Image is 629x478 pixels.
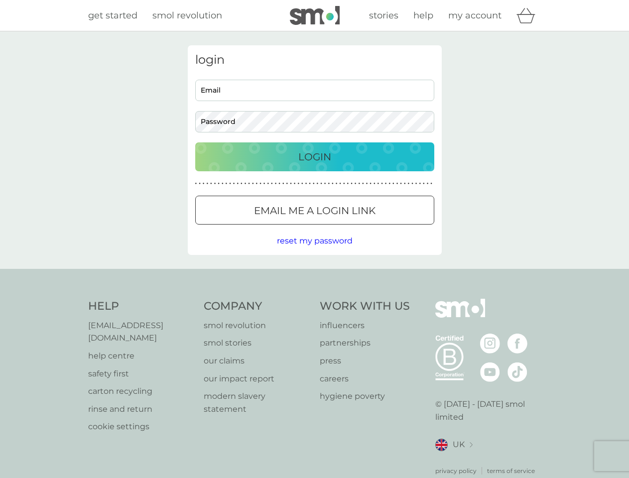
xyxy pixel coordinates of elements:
[377,181,379,186] p: ●
[453,438,465,451] span: UK
[297,181,299,186] p: ●
[275,181,277,186] p: ●
[413,10,433,21] span: help
[392,181,394,186] p: ●
[226,181,228,186] p: ●
[480,362,500,382] img: visit the smol Youtube page
[320,372,410,385] a: careers
[254,203,376,219] p: Email me a login link
[320,319,410,332] a: influencers
[408,181,410,186] p: ●
[369,10,398,21] span: stories
[324,181,326,186] p: ●
[206,181,208,186] p: ●
[233,181,235,186] p: ●
[347,181,349,186] p: ●
[248,181,250,186] p: ●
[88,299,194,314] h4: Help
[355,181,357,186] p: ●
[448,8,502,23] a: my account
[277,236,353,245] span: reset my password
[271,181,273,186] p: ●
[278,181,280,186] p: ●
[152,10,222,21] span: smol revolution
[516,5,541,25] div: basket
[199,181,201,186] p: ●
[369,8,398,23] a: stories
[88,10,137,21] span: get started
[400,181,402,186] p: ●
[309,181,311,186] p: ●
[320,355,410,367] a: press
[427,181,429,186] p: ●
[88,350,194,362] a: help centre
[435,466,477,476] a: privacy policy
[152,8,222,23] a: smol revolution
[88,319,194,345] a: [EMAIL_ADDRESS][DOMAIN_NAME]
[396,181,398,186] p: ●
[222,181,224,186] p: ●
[507,334,527,354] img: visit the smol Facebook page
[259,181,261,186] p: ●
[241,181,243,186] p: ●
[448,10,502,21] span: my account
[305,181,307,186] p: ●
[298,149,331,165] p: Login
[507,362,527,382] img: visit the smol Tiktok page
[320,337,410,350] a: partnerships
[336,181,338,186] p: ●
[430,181,432,186] p: ●
[320,299,410,314] h4: Work With Us
[277,235,353,247] button: reset my password
[328,181,330,186] p: ●
[374,181,376,186] p: ●
[370,181,372,186] p: ●
[252,181,254,186] p: ●
[358,181,360,186] p: ●
[385,181,387,186] p: ●
[294,181,296,186] p: ●
[404,181,406,186] p: ●
[423,181,425,186] p: ●
[301,181,303,186] p: ●
[366,181,368,186] p: ●
[470,442,473,448] img: select a new location
[435,299,485,333] img: smol
[320,390,410,403] p: hygiene poverty
[290,181,292,186] p: ●
[351,181,353,186] p: ●
[320,181,322,186] p: ●
[204,319,310,332] a: smol revolution
[204,372,310,385] a: our impact report
[88,420,194,433] a: cookie settings
[487,466,535,476] a: terms of service
[415,181,417,186] p: ●
[204,355,310,367] a: our claims
[245,181,247,186] p: ●
[195,196,434,225] button: Email me a login link
[204,390,310,415] a: modern slavery statement
[237,181,239,186] p: ●
[88,8,137,23] a: get started
[204,299,310,314] h4: Company
[413,8,433,23] a: help
[388,181,390,186] p: ●
[317,181,319,186] p: ●
[195,142,434,171] button: Login
[204,337,310,350] a: smol stories
[256,181,258,186] p: ●
[88,367,194,380] a: safety first
[229,181,231,186] p: ●
[88,403,194,416] a: rinse and return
